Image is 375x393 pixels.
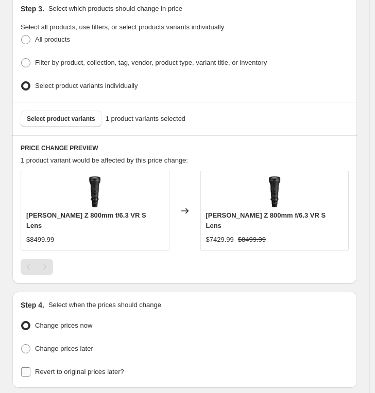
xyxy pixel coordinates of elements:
[21,300,44,310] h2: Step 4.
[79,176,110,207] img: nikonz800-e1680383086737_80x.jpg
[206,211,326,229] span: [PERSON_NAME] Z 800mm f/6.3 VR S Lens
[35,321,92,329] span: Change prices now
[21,259,53,275] nav: Pagination
[238,235,266,245] strike: $8499.99
[21,111,101,127] button: Select product variants
[27,115,95,123] span: Select product variants
[21,156,188,164] span: 1 product variant would be affected by this price change:
[26,211,146,229] span: [PERSON_NAME] Z 800mm f/6.3 VR S Lens
[26,235,54,245] div: $8499.99
[48,4,182,14] p: Select which products should change in price
[21,144,349,152] h6: PRICE CHANGE PREVIEW
[48,300,161,310] p: Select when the prices should change
[35,345,93,352] span: Change prices later
[21,4,44,14] h2: Step 3.
[35,35,70,43] span: All products
[35,368,124,376] span: Revert to original prices later?
[35,82,138,90] span: Select product variants individually
[259,176,290,207] img: nikonz800-e1680383086737_80x.jpg
[206,235,234,245] div: $7429.99
[35,59,267,66] span: Filter by product, collection, tag, vendor, product type, variant title, or inventory
[106,114,185,124] span: 1 product variants selected
[21,23,224,31] span: Select all products, use filters, or select products variants individually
